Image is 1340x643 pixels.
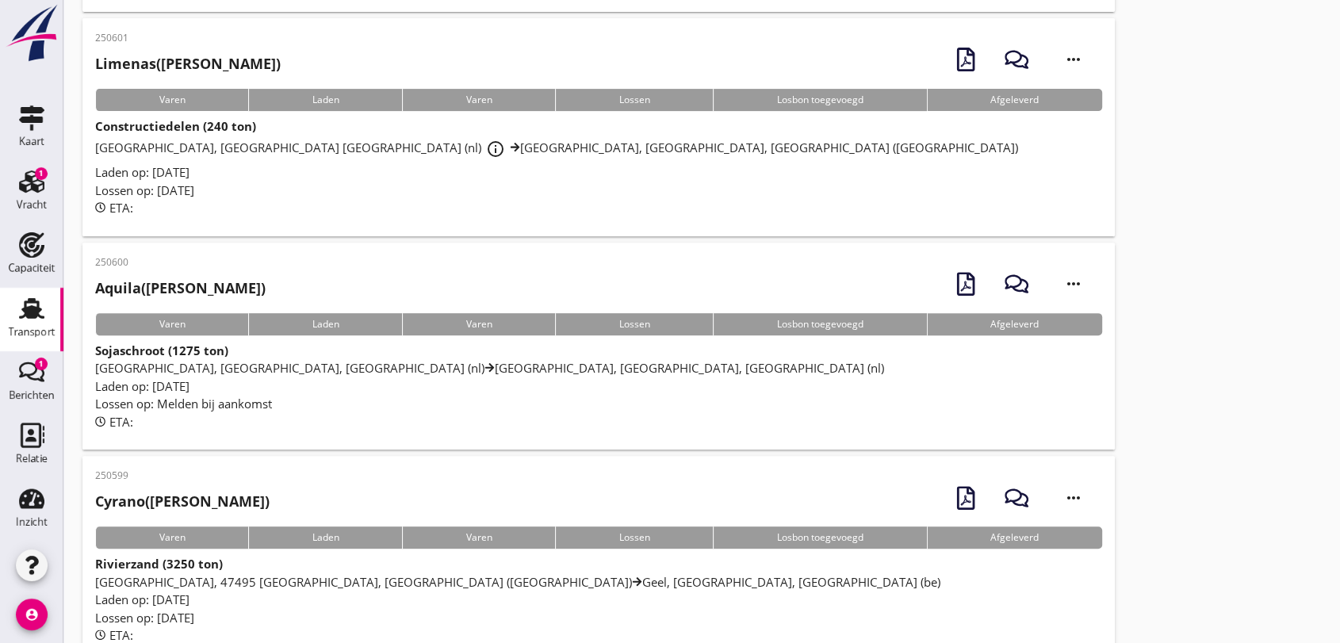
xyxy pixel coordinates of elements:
[95,526,248,549] div: Varen
[95,118,256,134] strong: Constructiedelen (240 ton)
[927,89,1102,111] div: Afgeleverd
[555,313,713,335] div: Lossen
[95,278,141,297] strong: Aquila
[95,492,145,511] strong: Cyrano
[402,313,555,335] div: Varen
[82,18,1115,236] a: 250601Limenas([PERSON_NAME])VarenLadenVarenLossenLosbon toegevoegdAfgeleverdConstructiedelen (240...
[95,574,940,590] span: [GEOGRAPHIC_DATA], 47495 [GEOGRAPHIC_DATA], [GEOGRAPHIC_DATA] ([GEOGRAPHIC_DATA]) Geel, [GEOGRAPH...
[95,277,266,299] h2: ([PERSON_NAME])
[95,89,248,111] div: Varen
[95,378,190,394] span: Laden op: [DATE]
[19,136,44,147] div: Kaart
[95,469,270,483] p: 250599
[95,164,190,180] span: Laden op: [DATE]
[3,4,60,63] img: logo-small.a267ee39.svg
[95,591,190,607] span: Laden op: [DATE]
[109,627,133,643] span: ETA:
[109,200,133,216] span: ETA:
[248,89,402,111] div: Laden
[95,313,248,335] div: Varen
[16,517,48,527] div: Inzicht
[95,491,270,512] h2: ([PERSON_NAME])
[9,263,56,274] div: Capaciteit
[95,140,1018,155] span: [GEOGRAPHIC_DATA], [GEOGRAPHIC_DATA] [GEOGRAPHIC_DATA] (nl) [GEOGRAPHIC_DATA], [GEOGRAPHIC_DATA],...
[1051,476,1096,520] i: more_horiz
[95,396,272,411] span: Lossen op: Melden bij aankomst
[95,343,228,358] strong: Sojaschroot (1275 ton)
[713,313,926,335] div: Losbon toegevoegd
[95,610,194,626] span: Lossen op: [DATE]
[555,526,713,549] div: Lossen
[95,31,281,45] p: 250601
[95,556,223,572] strong: Rivierzand (3250 ton)
[95,182,194,198] span: Lossen op: [DATE]
[927,526,1102,549] div: Afgeleverd
[16,599,48,630] i: account_circle
[95,53,281,75] h2: ([PERSON_NAME])
[82,243,1115,450] a: 250600Aquila([PERSON_NAME])VarenLadenVarenLossenLosbon toegevoegdAfgeleverdSojaschroot (1275 ton)...
[402,526,555,549] div: Varen
[35,358,48,370] div: 1
[248,313,402,335] div: Laden
[248,526,402,549] div: Laden
[95,54,156,73] strong: Limenas
[9,327,56,337] div: Transport
[555,89,713,111] div: Lossen
[10,390,55,400] div: Berichten
[1051,37,1096,82] i: more_horiz
[927,313,1102,335] div: Afgeleverd
[17,200,48,210] div: Vracht
[109,414,133,430] span: ETA:
[16,454,48,464] div: Relatie
[713,89,926,111] div: Losbon toegevoegd
[95,360,884,376] span: [GEOGRAPHIC_DATA], [GEOGRAPHIC_DATA], [GEOGRAPHIC_DATA] (nl) [GEOGRAPHIC_DATA], [GEOGRAPHIC_DATA]...
[1051,262,1096,306] i: more_horiz
[402,89,555,111] div: Varen
[95,255,266,270] p: 250600
[486,140,505,159] i: info_outline
[713,526,926,549] div: Losbon toegevoegd
[35,167,48,180] div: 1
